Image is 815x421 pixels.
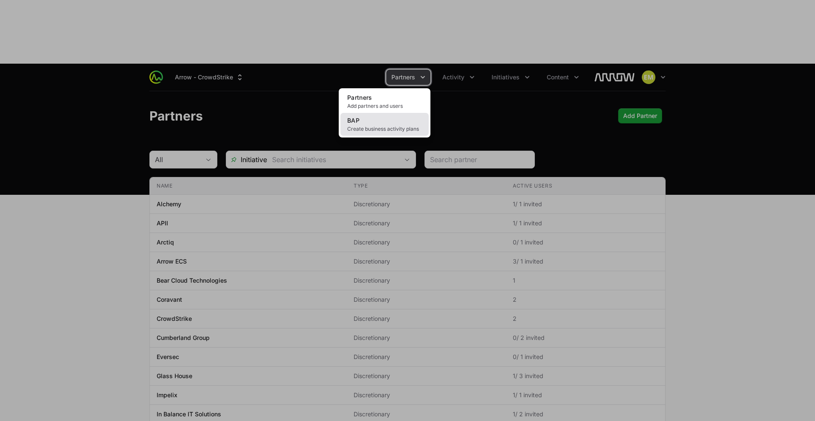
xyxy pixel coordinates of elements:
span: Add partners and users [347,103,422,109]
a: PartnersAdd partners and users [340,90,429,113]
span: BAP [347,117,360,124]
div: Partners menu [386,70,430,85]
a: BAPCreate business activity plans [340,113,429,136]
div: Main navigation [163,70,584,85]
span: Create business activity plans [347,126,422,132]
span: Partners [347,94,372,101]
